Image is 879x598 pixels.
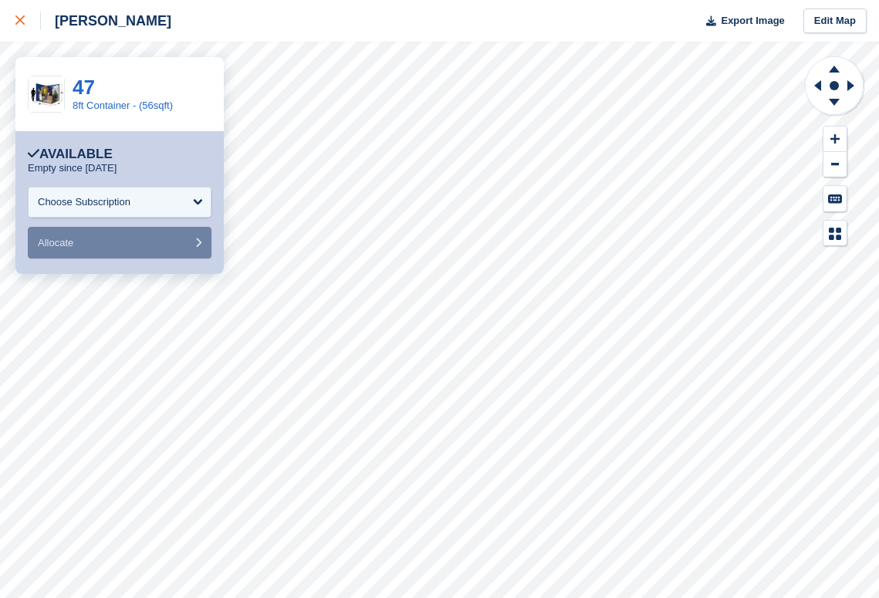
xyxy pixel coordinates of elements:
[721,13,784,29] span: Export Image
[73,76,95,99] a: 47
[697,8,785,34] button: Export Image
[41,12,171,30] div: [PERSON_NAME]
[28,227,211,258] button: Allocate
[823,127,847,152] button: Zoom In
[28,147,113,162] div: Available
[38,237,73,248] span: Allocate
[823,186,847,211] button: Keyboard Shortcuts
[823,152,847,177] button: Zoom Out
[28,162,117,174] p: Empty since [DATE]
[29,76,64,112] img: Your%20paragraph%20text%20(1).png
[803,8,867,34] a: Edit Map
[73,100,173,111] a: 8ft Container - (56sqft)
[38,194,130,210] div: Choose Subscription
[823,221,847,246] button: Map Legend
